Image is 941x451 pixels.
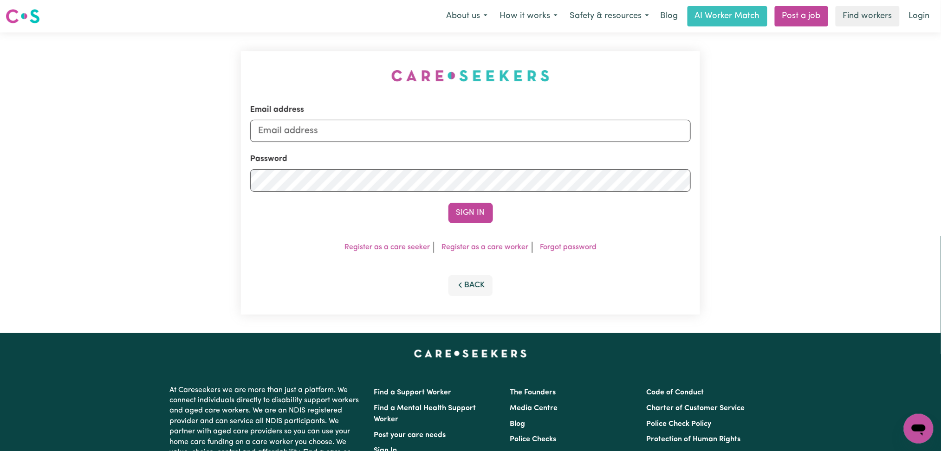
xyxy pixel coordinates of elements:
[904,414,934,444] iframe: Button to launch messaging window
[540,244,597,251] a: Forgot password
[448,275,493,296] button: Back
[775,6,828,26] a: Post a job
[440,6,493,26] button: About us
[510,389,556,396] a: The Founders
[646,389,704,396] a: Code of Conduct
[250,153,287,165] label: Password
[510,436,557,443] a: Police Checks
[374,432,446,439] a: Post your care needs
[646,405,745,412] a: Charter of Customer Service
[6,8,40,25] img: Careseekers logo
[374,405,476,423] a: Find a Mental Health Support Worker
[250,120,691,142] input: Email address
[441,244,528,251] a: Register as a care worker
[344,244,430,251] a: Register as a care seeker
[655,6,684,26] a: Blog
[510,405,558,412] a: Media Centre
[564,6,655,26] button: Safety & resources
[646,436,740,443] a: Protection of Human Rights
[6,6,40,27] a: Careseekers logo
[688,6,767,26] a: AI Worker Match
[448,203,493,223] button: Sign In
[903,6,935,26] a: Login
[646,420,711,428] a: Police Check Policy
[374,389,452,396] a: Find a Support Worker
[510,420,526,428] a: Blog
[250,104,304,116] label: Email address
[836,6,900,26] a: Find workers
[493,6,564,26] button: How it works
[414,350,527,357] a: Careseekers home page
